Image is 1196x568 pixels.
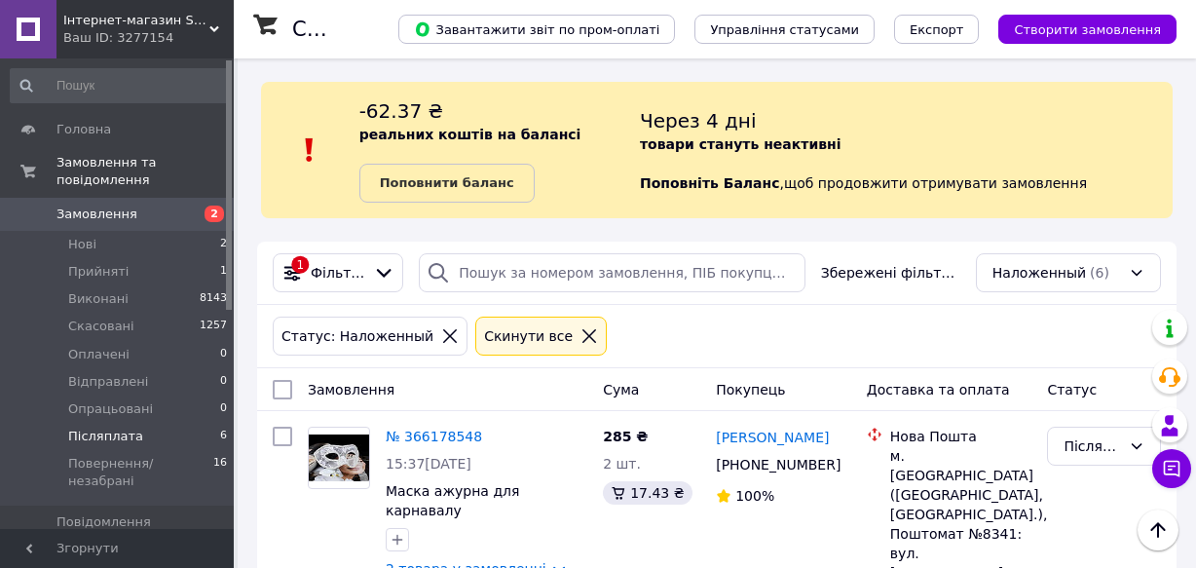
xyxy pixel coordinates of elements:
[308,382,394,398] span: Замовлення
[716,382,785,398] span: Покупець
[68,263,129,281] span: Прийняті
[200,318,227,335] span: 1257
[710,22,859,37] span: Управління статусами
[56,513,151,531] span: Повідомлення
[220,236,227,253] span: 2
[200,290,227,308] span: 8143
[1138,510,1178,550] button: Наверх
[68,455,213,490] span: Повернення/незабрані
[1047,382,1097,398] span: Статус
[220,428,227,445] span: 6
[56,121,111,138] span: Головна
[419,253,804,292] input: Пошук за номером замовлення, ПІБ покупця, номером телефону, Email, номером накладної
[386,429,482,444] a: № 366178548
[386,483,540,538] a: Маска ажурна для карнавалу ([GEOGRAPHIC_DATA])
[998,15,1177,44] button: Створити замовлення
[63,29,234,47] div: Ваш ID: 3277154
[603,382,639,398] span: Cума
[716,428,829,447] a: [PERSON_NAME]
[205,206,224,222] span: 2
[1152,449,1191,488] button: Чат з покупцем
[640,97,1173,203] div: , щоб продовжити отримувати замовлення
[68,373,148,391] span: Відправлені
[640,109,757,133] span: Через 4 дні
[309,435,369,481] img: Фото товару
[68,236,96,253] span: Нові
[979,20,1177,36] a: Створити замовлення
[894,15,980,44] button: Експорт
[10,68,229,103] input: Пошук
[68,290,129,308] span: Виконані
[480,325,577,347] div: Cкинути все
[821,263,960,283] span: Збережені фільтри:
[1090,265,1109,281] span: (6)
[220,263,227,281] span: 1
[359,99,443,123] span: -62.37 ₴
[1014,22,1161,37] span: Створити замовлення
[213,455,227,490] span: 16
[603,429,648,444] span: 285 ₴
[867,382,1010,398] span: Доставка та оплата
[56,154,234,189] span: Замовлення та повідомлення
[68,400,153,418] span: Опрацьовані
[56,206,137,223] span: Замовлення
[992,263,1086,283] span: Наложенный
[694,15,875,44] button: Управління статусами
[380,175,514,190] b: Поповнити баланс
[603,456,641,472] span: 2 шт.
[68,346,130,363] span: Оплачені
[63,12,209,29] span: Інтернет-магазин Setmix
[68,318,134,335] span: Скасовані
[295,135,324,165] img: :exclamation:
[220,373,227,391] span: 0
[359,164,535,203] a: Поповнити баланс
[386,456,471,472] span: 15:37[DATE]
[640,175,780,191] b: Поповніть Баланс
[278,325,437,347] div: Статус: Наложенный
[398,15,675,44] button: Завантажити звіт по пром-оплаті
[68,428,143,445] span: Післяплата
[1064,435,1121,457] div: Післяплата
[292,18,490,41] h1: Список замовлень
[220,400,227,418] span: 0
[640,136,841,152] b: товари стануть неактивні
[735,488,774,504] span: 100%
[890,427,1032,446] div: Нова Пошта
[359,127,581,142] b: реальних коштів на балансі
[603,481,691,505] div: 17.43 ₴
[910,22,964,37] span: Експорт
[311,263,365,283] span: Фільтри
[308,427,370,489] a: Фото товару
[414,20,659,38] span: Завантажити звіт по пром-оплаті
[220,346,227,363] span: 0
[716,457,841,473] span: [PHONE_NUMBER]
